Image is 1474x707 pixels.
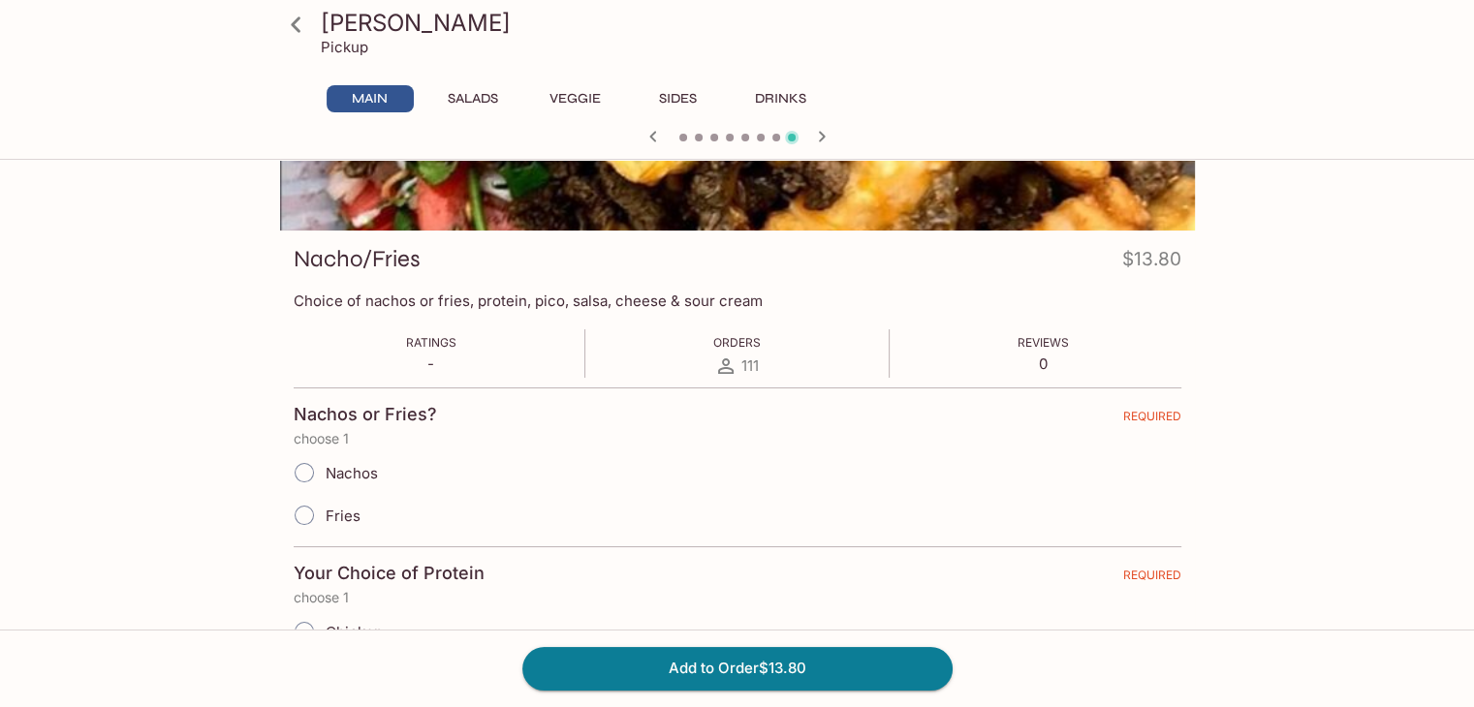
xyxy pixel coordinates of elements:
h4: Your Choice of Protein [294,563,485,584]
h3: Nacho/Fries [294,244,421,274]
span: REQUIRED [1123,409,1181,431]
span: Ratings [406,335,456,350]
button: Salads [429,85,517,112]
span: 111 [741,356,759,375]
span: Orders [713,335,761,350]
span: Nachos [326,464,378,482]
span: Fries [326,507,361,525]
p: Choice of nachos or fries, protein, pico, salsa, cheese & sour cream [294,292,1181,310]
p: Pickup [321,38,368,56]
button: Main [327,85,414,112]
span: REQUIRED [1123,568,1181,590]
button: Add to Order$13.80 [522,647,953,690]
button: Sides [635,85,722,112]
button: Veggie [532,85,619,112]
h4: Nachos or Fries? [294,404,437,425]
h4: $13.80 [1122,244,1181,282]
span: Chicken [326,623,383,641]
p: choose 1 [294,590,1181,605]
button: Drinks [737,85,825,112]
p: 0 [1018,354,1069,373]
span: Reviews [1018,335,1069,350]
p: choose 1 [294,431,1181,446]
h3: [PERSON_NAME] [321,8,1187,38]
p: - [406,354,456,373]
